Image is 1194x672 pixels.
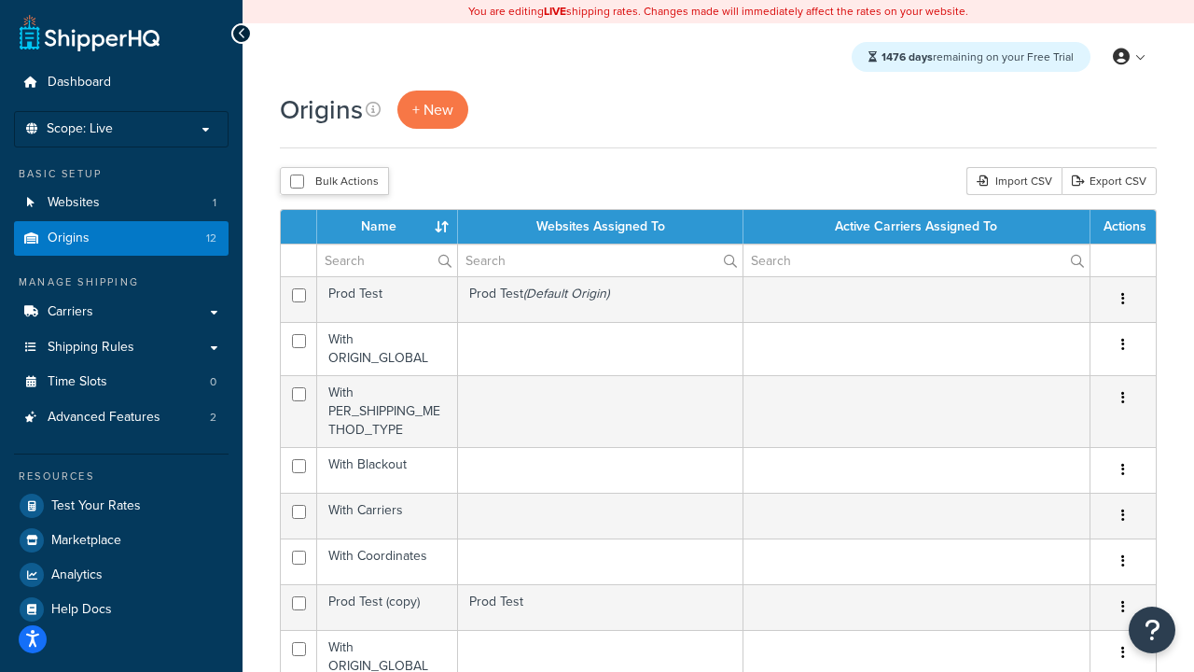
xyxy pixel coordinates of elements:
[14,469,229,484] div: Resources
[210,374,216,390] span: 0
[210,410,216,426] span: 2
[14,295,229,329] a: Carriers
[14,365,229,399] li: Time Slots
[213,195,216,211] span: 1
[458,584,743,630] td: Prod Test
[14,166,229,182] div: Basic Setup
[14,400,229,435] li: Advanced Features
[14,330,229,365] a: Shipping Rules
[14,365,229,399] a: Time Slots 0
[743,210,1090,244] th: Active Carriers Assigned To
[317,493,458,539] td: With Carriers
[51,567,103,583] span: Analytics
[206,231,216,246] span: 12
[317,210,458,244] th: Name : activate to sort column ascending
[966,167,1062,195] div: Import CSV
[412,99,453,120] span: + New
[317,245,457,276] input: Search
[1062,167,1157,195] a: Export CSV
[14,593,229,626] a: Help Docs
[1090,210,1156,244] th: Actions
[317,539,458,584] td: With Coordinates
[544,3,566,20] b: LIVE
[458,210,743,244] th: Websites Assigned To
[14,65,229,100] a: Dashboard
[14,489,229,523] a: Test Your Rates
[317,447,458,493] td: With Blackout
[48,195,100,211] span: Websites
[317,584,458,630] td: Prod Test (copy)
[458,245,743,276] input: Search
[48,231,90,246] span: Origins
[14,524,229,557] a: Marketplace
[14,274,229,290] div: Manage Shipping
[14,186,229,220] li: Websites
[397,91,468,129] a: + New
[317,375,458,447] td: With PER_SHIPPING_METHOD_TYPE
[280,91,363,128] h1: Origins
[51,602,112,618] span: Help Docs
[48,75,111,91] span: Dashboard
[51,533,121,549] span: Marketplace
[47,121,113,137] span: Scope: Live
[280,167,389,195] button: Bulk Actions
[852,42,1090,72] div: remaining on your Free Trial
[14,221,229,256] li: Origins
[882,49,933,65] strong: 1476 days
[14,558,229,592] a: Analytics
[48,304,93,320] span: Carriers
[48,374,107,390] span: Time Slots
[743,245,1090,276] input: Search
[1129,607,1175,653] button: Open Resource Center
[48,410,160,426] span: Advanced Features
[20,14,160,51] a: ShipperHQ Home
[458,276,743,322] td: Prod Test
[14,400,229,435] a: Advanced Features 2
[317,322,458,375] td: With ORIGIN_GLOBAL
[317,276,458,322] td: Prod Test
[14,186,229,220] a: Websites 1
[48,340,134,356] span: Shipping Rules
[14,221,229,256] a: Origins 12
[523,284,609,303] i: (Default Origin)
[51,498,141,514] span: Test Your Rates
